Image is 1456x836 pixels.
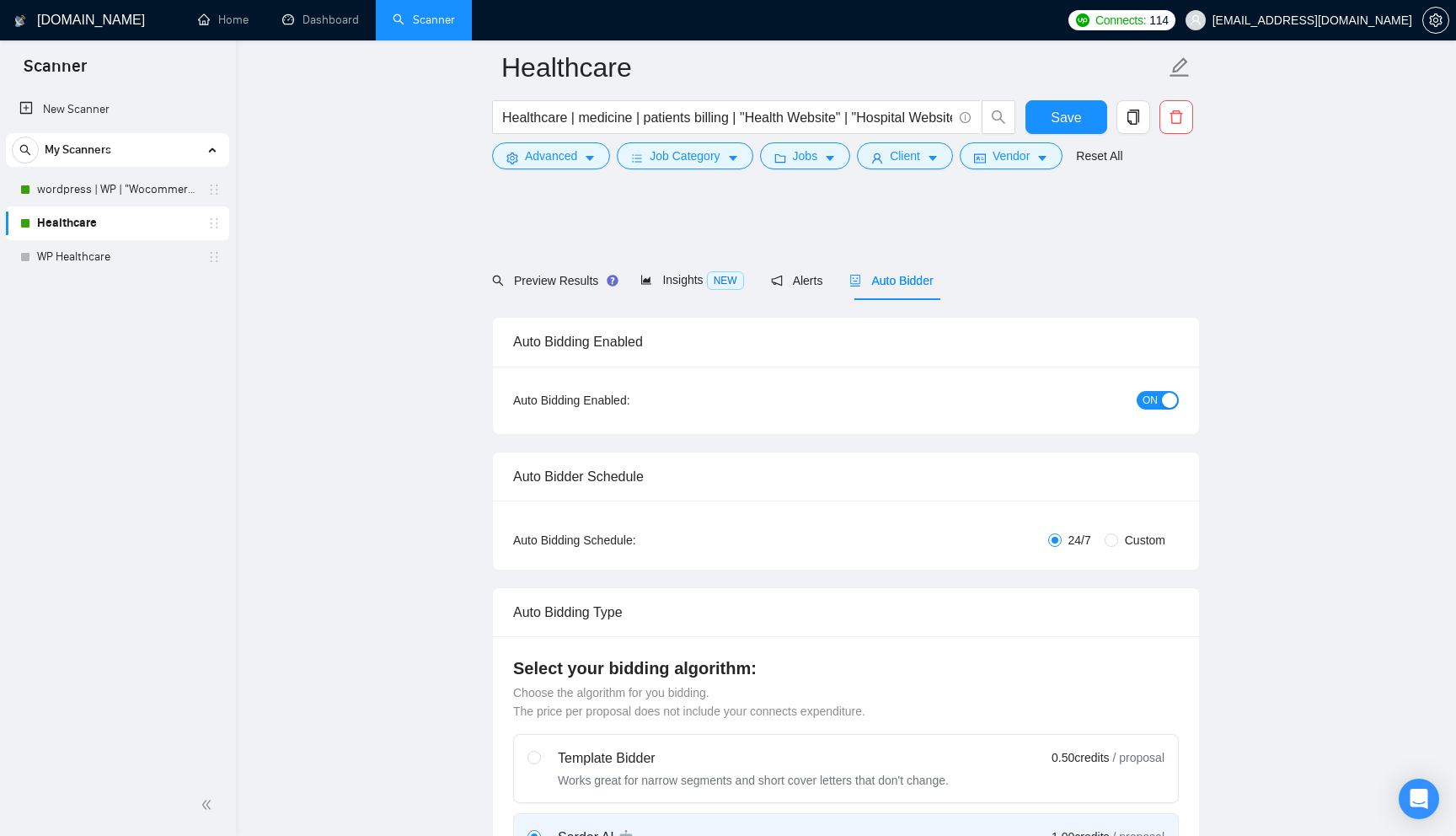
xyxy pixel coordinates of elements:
[650,147,720,165] span: Job Category
[6,93,229,126] li: New Scanner
[10,54,100,89] span: Scanner
[1025,100,1107,134] button: Save
[19,93,216,126] a: New Scanner
[201,796,217,813] span: double-left
[771,274,823,287] span: Alerts
[1051,107,1081,128] span: Save
[1169,56,1191,78] span: edit
[513,656,1179,680] h4: Select your bidding algorithm:
[774,152,786,164] span: folder
[849,275,861,287] span: robot
[640,274,652,286] span: area-chart
[793,147,818,165] span: Jobs
[502,107,952,128] input: Search Freelance Jobs...
[501,46,1165,88] input: Scanner name...
[1118,531,1172,549] span: Custom
[982,110,1014,125] span: search
[1399,779,1439,819] div: Open Intercom Messenger
[558,772,949,789] div: Works great for narrow segments and short cover letters that don't change.
[207,250,221,264] span: holder
[1113,749,1164,766] span: / proposal
[824,152,836,164] span: caret-down
[727,152,739,164] span: caret-down
[617,142,752,169] button: barsJob Categorycaret-down
[1076,13,1089,27] img: upwork-logo.png
[1422,13,1449,27] a: setting
[771,275,783,287] span: notification
[993,147,1030,165] span: Vendor
[37,206,197,240] a: Healthcare
[525,147,577,165] span: Advanced
[506,152,518,164] span: setting
[974,152,986,164] span: idcard
[1117,110,1149,125] span: copy
[13,144,38,156] span: search
[513,391,735,410] div: Auto Bidding Enabled:
[1149,11,1168,29] span: 114
[14,8,26,35] img: logo
[1190,14,1202,26] span: user
[282,13,359,27] a: dashboardDashboard
[849,274,933,287] span: Auto Bidder
[857,142,953,169] button: userClientcaret-down
[1159,100,1193,134] button: delete
[513,453,1179,501] div: Auto Bidder Schedule
[927,152,939,164] span: caret-down
[1423,13,1448,27] span: setting
[393,13,455,27] a: searchScanner
[1062,531,1098,549] span: 24/7
[558,748,949,769] div: Template Bidder
[631,152,643,164] span: bars
[6,133,229,274] li: My Scanners
[1116,100,1150,134] button: copy
[584,152,596,164] span: caret-down
[492,142,610,169] button: settingAdvancedcaret-down
[1160,110,1192,125] span: delete
[207,183,221,196] span: holder
[960,112,971,123] span: info-circle
[1143,391,1158,410] span: ON
[12,137,39,163] button: search
[707,271,744,290] span: NEW
[1052,748,1109,767] span: 0.50 credits
[890,147,920,165] span: Client
[492,274,613,287] span: Preview Results
[37,240,197,274] a: WP Healthcare
[760,142,851,169] button: folderJobscaret-down
[1076,147,1122,165] a: Reset All
[513,686,865,718] span: Choose the algorithm for you bidding. The price per proposal does not include your connects expen...
[492,275,504,287] span: search
[198,13,249,27] a: homeHome
[1095,11,1146,29] span: Connects:
[982,100,1015,134] button: search
[45,133,111,167] span: My Scanners
[37,173,197,206] a: wordpress | WP | "Wocommerce"
[605,273,620,288] div: Tooltip anchor
[1036,152,1048,164] span: caret-down
[1422,7,1449,34] button: setting
[207,217,221,230] span: holder
[513,531,735,549] div: Auto Bidding Schedule:
[960,142,1063,169] button: idcardVendorcaret-down
[513,318,1179,366] div: Auto Bidding Enabled
[871,152,883,164] span: user
[640,273,743,287] span: Insights
[513,588,1179,636] div: Auto Bidding Type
